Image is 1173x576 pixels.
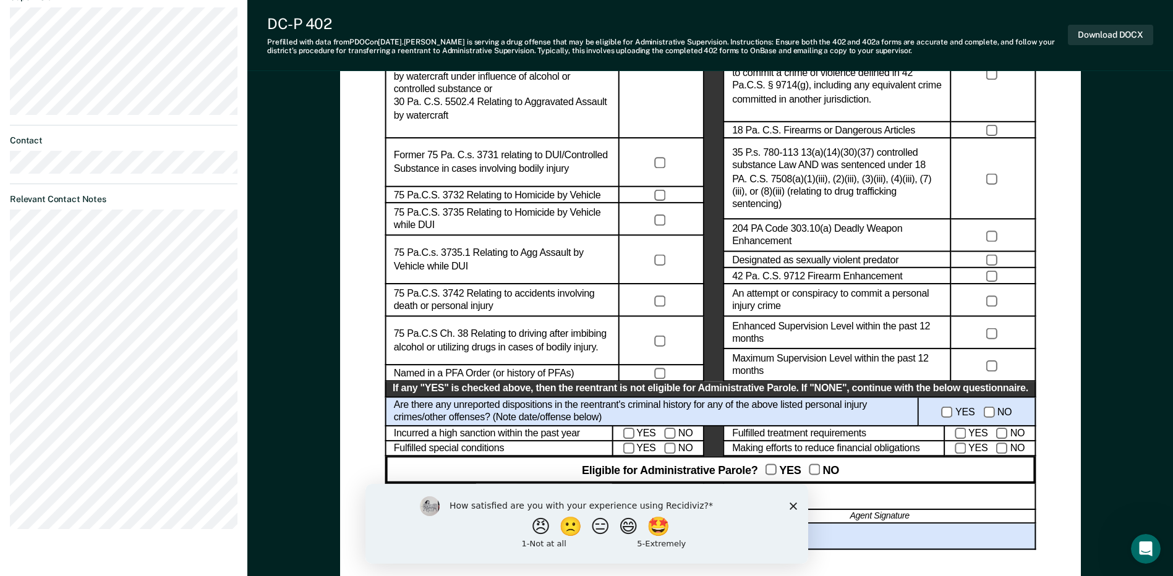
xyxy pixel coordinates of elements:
dt: Relevant Contact Notes [10,194,237,205]
label: 204 PA Code 303.10(a) Deadly Weapon Enhancement [732,223,942,249]
div: Prefilled with data from PDOC on [DATE] . [PERSON_NAME] is serving a drug offense that may be eli... [267,38,1068,56]
div: If any "YES" is checked above, then the reentrant is not eligible for Administrative Parole. If "... [385,382,1036,397]
div: YES NO [945,426,1036,441]
div: YES NO [919,397,1036,426]
label: 42 Pa. C.S. 9712 Firearm Enhancement [732,270,902,283]
div: YES NO [945,441,1036,457]
label: 75 Pa.C.S Ch. 38 Relating to driving after imbibing alcohol or utilizing drugs in cases of bodily... [393,328,610,354]
label: Named in a PFA Order (or history of PFAs) [393,367,574,380]
div: Fulfilled treatment requirements [723,426,945,441]
label: Enhanced Supervision Level within the past 12 months [732,320,942,346]
label: Any crime of violence defined in 42 Pa.C.S. § 9714(g), or any attempt, conspiracy or solicitation... [732,41,942,106]
label: 75 Pa.C.S. 3742 Relating to accidents involving death or personal injury [393,287,610,313]
label: 75 Pa.C.S. 3732 Relating to Homicide by Vehicle [393,188,600,201]
label: 75 Pa.C.S. 3735 Relating to Homicide by Vehicle while DUI [393,206,610,232]
div: Eligible for Administrative Parole? YES NO [385,457,1036,483]
div: YES NO [613,426,704,441]
div: DC-P 402 | rvsd. 04.2025 [385,550,1036,561]
div: YES NO [613,441,704,457]
div: Making efforts to reduce financial obligations [723,441,945,457]
div: Fulfilled special conditions [385,441,612,457]
label: 75 Pa.C.s. 3735.1 Relating to Agg Assault by Vehicle while DUI [393,247,610,273]
dt: Contact [10,135,237,146]
div: Are there any unreported dispositions in the reentrant's criminal history for any of the above li... [385,397,918,426]
div: Incurred a high sanction within the past year [385,426,612,441]
div: DC-P 402 [267,15,1068,33]
div: Agent Signature [723,510,1036,523]
label: Former 75 Pa. C.s. 3731 relating to DUI/Controlled Substance in cases involving bodily injury [393,150,610,176]
label: 18 Pa. C.S. Firearms or Dangerous Articles [732,124,915,137]
button: Download DOCX [1068,25,1153,45]
label: Maximum Supervision Level within the past 12 months [732,352,942,378]
iframe: Intercom live chat [1131,534,1161,564]
label: Designated as sexually violent predator [732,253,898,266]
label: 35 P.s. 780-113 13(a)(14)(30)(37) controlled substance Law AND was sentenced under 18 PA. C.S. 75... [732,146,942,211]
iframe: Survey by Kim from Recidiviz [365,484,808,564]
label: An attempt or conspiracy to commit a personal injury crime [732,287,942,313]
div: List unreported disposition information: [385,523,1036,550]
